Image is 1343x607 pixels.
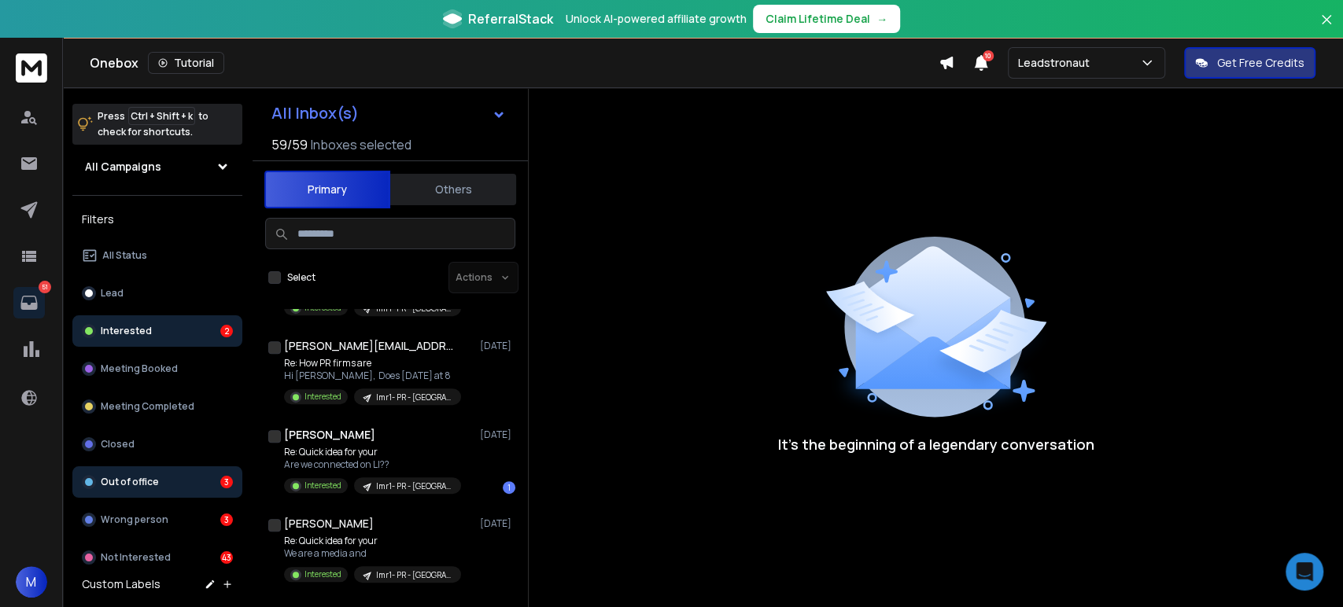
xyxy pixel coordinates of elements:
p: Interested [304,568,341,580]
p: Interested [304,391,341,403]
span: Ctrl + Shift + k [128,107,195,125]
p: [DATE] [480,429,515,441]
span: ReferralStack [468,9,553,28]
h3: Filters [72,208,242,230]
button: Lead [72,278,242,309]
h1: [PERSON_NAME] [284,427,375,443]
div: Open Intercom Messenger [1286,553,1323,590]
h1: [PERSON_NAME] [284,516,374,532]
button: Interested2 [72,315,242,347]
span: 59 / 59 [271,135,308,154]
button: M [16,566,47,598]
p: Out of office [101,476,159,488]
button: Closed [72,429,242,460]
div: 3 [220,513,233,526]
p: Interested [101,325,152,337]
div: 3 [220,476,233,488]
label: Select [287,271,315,284]
p: 51 [39,281,51,293]
p: Re: Quick idea for your [284,535,461,547]
button: Out of office3 [72,466,242,498]
button: Close banner [1316,9,1337,47]
p: [DATE] [480,517,515,530]
button: Claim Lifetime Deal→ [753,5,900,33]
p: Imr1- PR - [GEOGRAPHIC_DATA] [376,569,452,581]
p: Imr1- PR - [GEOGRAPHIC_DATA] [376,392,452,403]
p: Interested [304,480,341,491]
p: Leadstronaut [1018,55,1096,71]
h1: All Inbox(s) [271,105,359,121]
p: All Status [102,249,147,262]
p: Re: How PR firms are [284,357,461,370]
p: We are a media and [284,547,461,560]
h3: Inboxes selected [311,135,411,154]
div: 1 [503,481,515,494]
p: [DATE] [480,340,515,352]
button: Get Free Credits [1184,47,1315,79]
div: 2 [220,325,233,337]
button: All Campaigns [72,151,242,182]
p: Lead [101,287,124,300]
button: Meeting Booked [72,353,242,384]
button: Primary [264,171,390,208]
p: Press to check for shortcuts. [98,109,208,140]
p: It’s the beginning of a legendary conversation [778,433,1094,455]
p: Meeting Booked [101,362,178,375]
h3: Custom Labels [82,576,160,592]
p: Hi [PERSON_NAME], Does [DATE] at 8 [284,370,461,382]
button: Tutorial [148,52,224,74]
button: Meeting Completed [72,391,242,422]
p: Re: Quick idea for your [284,446,461,458]
div: Onebox [90,52,939,74]
span: 10 [983,50,994,61]
button: Wrong person3 [72,504,242,535]
a: 51 [13,287,45,318]
span: → [876,11,887,27]
button: All Inbox(s) [259,97,518,129]
p: Meeting Completed [101,400,194,413]
h1: [PERSON_NAME][EMAIL_ADDRESS][DOMAIN_NAME] [284,338,457,354]
p: Are we connected on LI?? [284,458,461,471]
p: Closed [101,438,135,451]
button: Not Interested43 [72,542,242,573]
p: Imr1- PR - [GEOGRAPHIC_DATA] [376,303,452,315]
div: 43 [220,551,233,564]
button: All Status [72,240,242,271]
p: Not Interested [101,551,171,564]
p: Get Free Credits [1217,55,1304,71]
button: Others [390,172,516,207]
p: Wrong person [101,513,168,526]
h1: All Campaigns [85,159,161,175]
p: Unlock AI-powered affiliate growth [566,11,747,27]
p: Imr1- PR - [GEOGRAPHIC_DATA] [376,480,452,492]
